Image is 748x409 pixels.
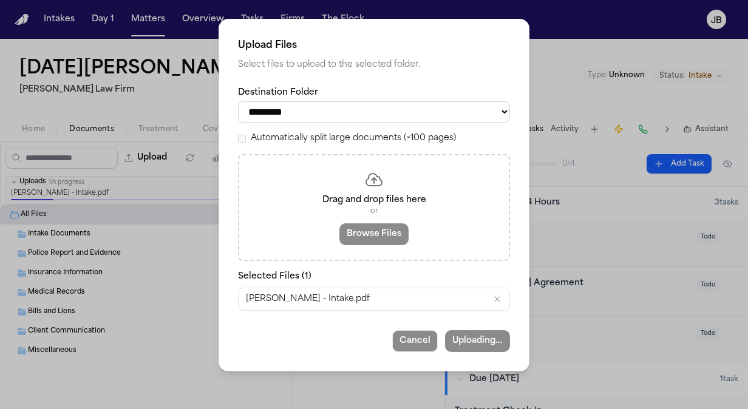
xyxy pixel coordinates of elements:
[445,330,510,352] button: Uploading...
[238,271,510,283] p: Selected Files ( 1 )
[254,206,494,216] p: or
[392,330,438,352] button: Cancel
[238,87,510,99] label: Destination Folder
[251,132,456,144] label: Automatically split large documents (>100 pages)
[238,58,510,72] p: Select files to upload to the selected folder.
[492,294,502,304] button: Remove L. Mendoza - Intake.pdf
[238,38,510,53] h2: Upload Files
[254,194,494,206] p: Drag and drop files here
[246,293,370,305] span: [PERSON_NAME] - Intake.pdf
[339,223,409,245] button: Browse Files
